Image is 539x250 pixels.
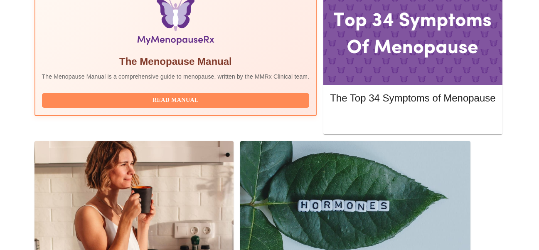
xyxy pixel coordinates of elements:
[330,92,495,105] h5: The Top 34 Symptoms of Menopause
[50,95,301,106] span: Read Manual
[42,55,310,68] h5: The Menopause Manual
[42,96,312,103] a: Read Manual
[330,116,497,123] a: Read More
[338,115,487,125] span: Read More
[42,93,310,108] button: Read Manual
[330,113,495,127] button: Read More
[42,72,310,81] p: The Menopause Manual is a comprehensive guide to menopause, written by the MMRx Clinical team.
